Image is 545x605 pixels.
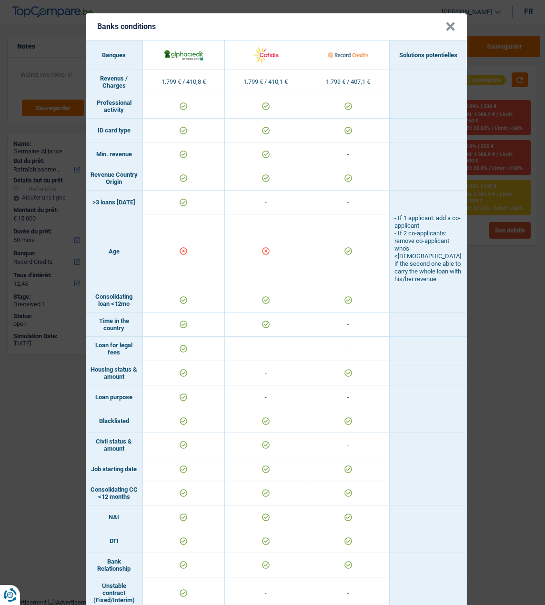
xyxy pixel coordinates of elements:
[307,337,390,361] td: -
[86,119,143,142] td: ID card type
[307,191,390,214] td: -
[86,191,143,214] td: >3 loans [DATE]
[390,40,467,70] th: Solutions potentielles
[86,288,143,313] td: Consolidating loan <12mo
[225,191,307,214] td: -
[86,214,143,288] td: Age
[307,142,390,166] td: -
[86,313,143,337] td: Time in the country
[143,70,225,94] td: 1.799 € / 410,8 €
[86,40,143,70] th: Banques
[86,481,143,505] td: Consolidating CC <12 months
[307,385,390,409] td: -
[390,214,467,288] td: - If 1 applicant: add a co-applicant - If 2 co-applicants: remove co-applicant who's <[DEMOGRAPHI...
[86,529,143,553] td: DTI
[445,22,455,31] button: Close
[86,385,143,409] td: Loan purpose
[245,45,286,65] img: Cofidis
[86,553,143,577] td: Bank Relationship
[86,70,143,94] td: Revenus / Charges
[86,166,143,191] td: Revenue Country Origin
[97,22,156,31] h5: Banks conditions
[86,409,143,433] td: Blacklisted
[86,505,143,529] td: NAI
[225,70,307,94] td: 1.799 € / 410,1 €
[225,385,307,409] td: -
[86,337,143,361] td: Loan for legal fees
[307,70,390,94] td: 1.799 € / 407,1 €
[163,49,204,61] img: AlphaCredit
[225,361,307,385] td: -
[86,142,143,166] td: Min. revenue
[86,433,143,457] td: Civil status & amount
[225,337,307,361] td: -
[328,45,368,65] img: Record Credits
[307,313,390,337] td: -
[86,457,143,481] td: Job starting date
[86,94,143,119] td: Professional activity
[86,361,143,385] td: Housing status & amount
[307,433,390,457] td: -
